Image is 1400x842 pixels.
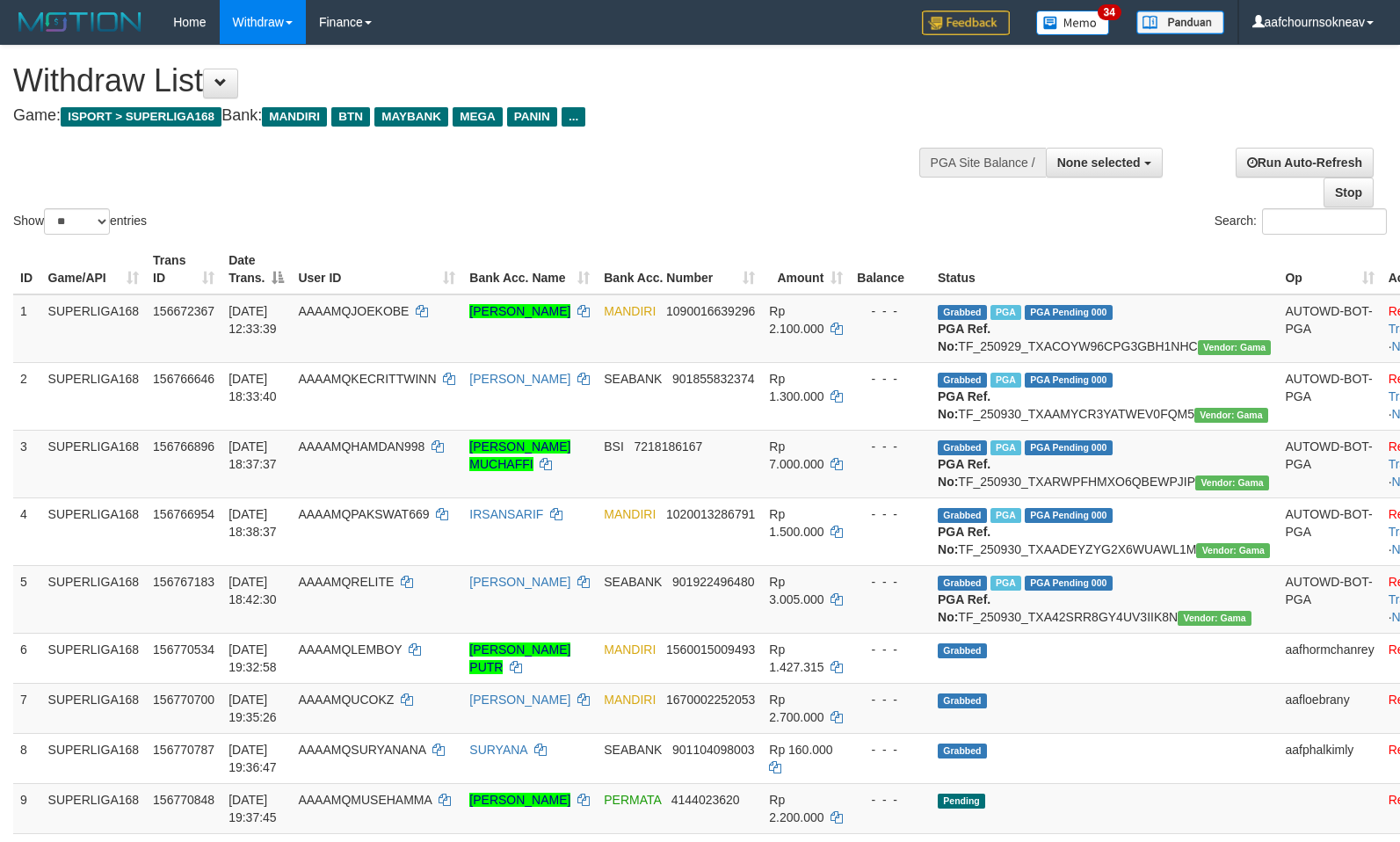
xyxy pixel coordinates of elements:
[672,743,754,757] span: Copy 901104098003 to clipboard
[1025,305,1113,320] span: PGA Pending
[1278,362,1381,430] td: AUTOWD-BOT-PGA
[13,9,147,35] img: MOTION_logo.png
[291,244,462,294] th: User ID: activate to sort column ascending
[41,430,147,497] td: SUPERLIGA168
[469,743,527,757] a: SURYANA
[769,743,832,757] span: Rp 160.000
[931,430,1278,497] td: TF_250930_TXARWPFHMXO6QBEWPJIP
[153,439,214,454] span: 156766896
[374,107,448,127] span: MAYBANK
[931,244,1278,294] th: Status
[931,362,1278,430] td: TF_250930_TXAAMYCR3YATWEV0FQM5
[13,107,916,125] h4: Game: Bank:
[922,11,1010,35] img: Feedback.jpg
[666,693,755,707] span: Copy 1670002252053 to clipboard
[769,693,823,724] span: Rp 2.700.000
[331,107,370,127] span: BTN
[604,793,661,807] span: PERMATA
[938,525,990,556] b: PGA Ref. No:
[298,693,394,707] span: AAAAMQUCOKZ
[1046,148,1163,178] button: None selected
[938,508,987,523] span: Grabbed
[1136,11,1224,34] img: panduan.png
[938,744,987,759] span: Grabbed
[153,693,214,707] span: 156770700
[769,642,823,674] span: Rp 1.427.315
[857,370,924,388] div: - - -
[672,575,754,589] span: Copy 901922496480 to clipboard
[1262,208,1387,235] input: Search:
[1025,373,1113,388] span: PGA Pending
[13,294,41,363] td: 1
[298,575,394,589] span: AAAAMQRELITE
[1215,208,1387,235] label: Search:
[13,430,41,497] td: 3
[298,507,429,521] span: AAAAMQPAKSWAT669
[857,438,924,455] div: - - -
[153,507,214,521] span: 156766954
[1057,156,1141,170] span: None selected
[453,107,503,127] span: MEGA
[990,305,1021,320] span: Marked by aafsengchandara
[1196,543,1270,558] span: Vendor URL: https://trx31.1velocity.biz
[769,575,823,606] span: Rp 3.005.000
[228,575,277,606] span: [DATE] 18:42:30
[931,294,1278,363] td: TF_250929_TXACOYW96CPG3GBH1NHC
[469,793,570,807] a: [PERSON_NAME]
[13,683,41,733] td: 7
[221,244,291,294] th: Date Trans.: activate to sort column descending
[298,642,402,657] span: AAAAMQLEMBOY
[153,304,214,318] span: 156672367
[938,305,987,320] span: Grabbed
[990,576,1021,591] span: Marked by aafheankoy
[850,244,931,294] th: Balance
[666,304,755,318] span: Copy 1090016639296 to clipboard
[562,107,585,127] span: ...
[931,497,1278,565] td: TF_250930_TXAADEYZYG2X6WUAWL1M
[938,693,987,708] span: Grabbed
[469,372,570,386] a: [PERSON_NAME]
[462,244,597,294] th: Bank Acc. Name: activate to sort column ascending
[1025,576,1113,591] span: PGA Pending
[41,633,147,683] td: SUPERLIGA168
[1278,733,1381,783] td: aafphalkimly
[146,244,221,294] th: Trans ID: activate to sort column ascending
[857,302,924,320] div: - - -
[298,793,432,807] span: AAAAMQMUSEHAMMA
[228,693,277,724] span: [DATE] 19:35:26
[857,791,924,809] div: - - -
[604,507,656,521] span: MANDIRI
[298,743,425,757] span: AAAAMQSURYANANA
[1036,11,1110,35] img: Button%20Memo.svg
[762,244,850,294] th: Amount: activate to sort column ascending
[1195,475,1269,490] span: Vendor URL: https://trx31.1velocity.biz
[604,304,656,318] span: MANDIRI
[919,148,1046,178] div: PGA Site Balance /
[769,304,823,336] span: Rp 2.100.000
[1198,340,1272,355] span: Vendor URL: https://trx31.1velocity.biz
[41,733,147,783] td: SUPERLIGA168
[604,743,662,757] span: SEABANK
[13,63,916,98] h1: Withdraw List
[604,642,656,657] span: MANDIRI
[938,440,987,455] span: Grabbed
[13,565,41,633] td: 5
[938,389,990,421] b: PGA Ref. No:
[41,497,147,565] td: SUPERLIGA168
[938,592,990,624] b: PGA Ref. No:
[597,244,762,294] th: Bank Acc. Number: activate to sort column ascending
[931,565,1278,633] td: TF_250930_TXA42SRR8GY4UV3IIK8N
[938,373,987,388] span: Grabbed
[604,693,656,707] span: MANDIRI
[1236,148,1374,178] a: Run Auto-Refresh
[604,439,624,454] span: BSI
[1025,440,1113,455] span: PGA Pending
[938,643,987,658] span: Grabbed
[13,208,147,235] label: Show entries
[298,372,436,386] span: AAAAMQKECRITTWINN
[1278,633,1381,683] td: aafhormchanrey
[1178,611,1251,626] span: Vendor URL: https://trx31.1velocity.biz
[1324,178,1374,207] a: Stop
[228,439,277,471] span: [DATE] 18:37:37
[990,508,1021,523] span: Marked by aafsengchandara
